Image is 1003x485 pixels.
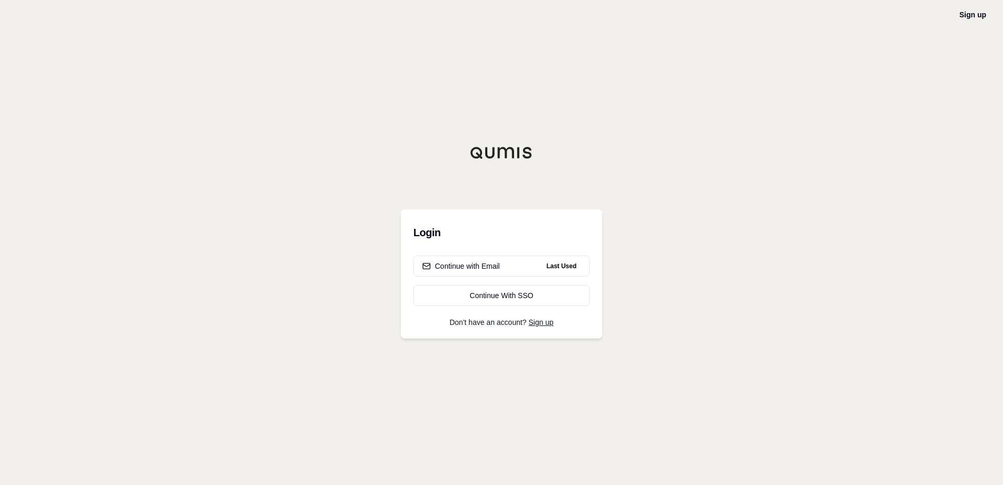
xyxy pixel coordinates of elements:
[413,256,590,277] button: Continue with EmailLast Used
[959,10,986,19] a: Sign up
[542,260,581,272] span: Last Used
[529,318,553,326] a: Sign up
[413,222,590,243] h3: Login
[413,285,590,306] a: Continue With SSO
[470,146,533,159] img: Qumis
[422,261,500,271] div: Continue with Email
[422,290,581,301] div: Continue With SSO
[413,319,590,326] p: Don't have an account?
